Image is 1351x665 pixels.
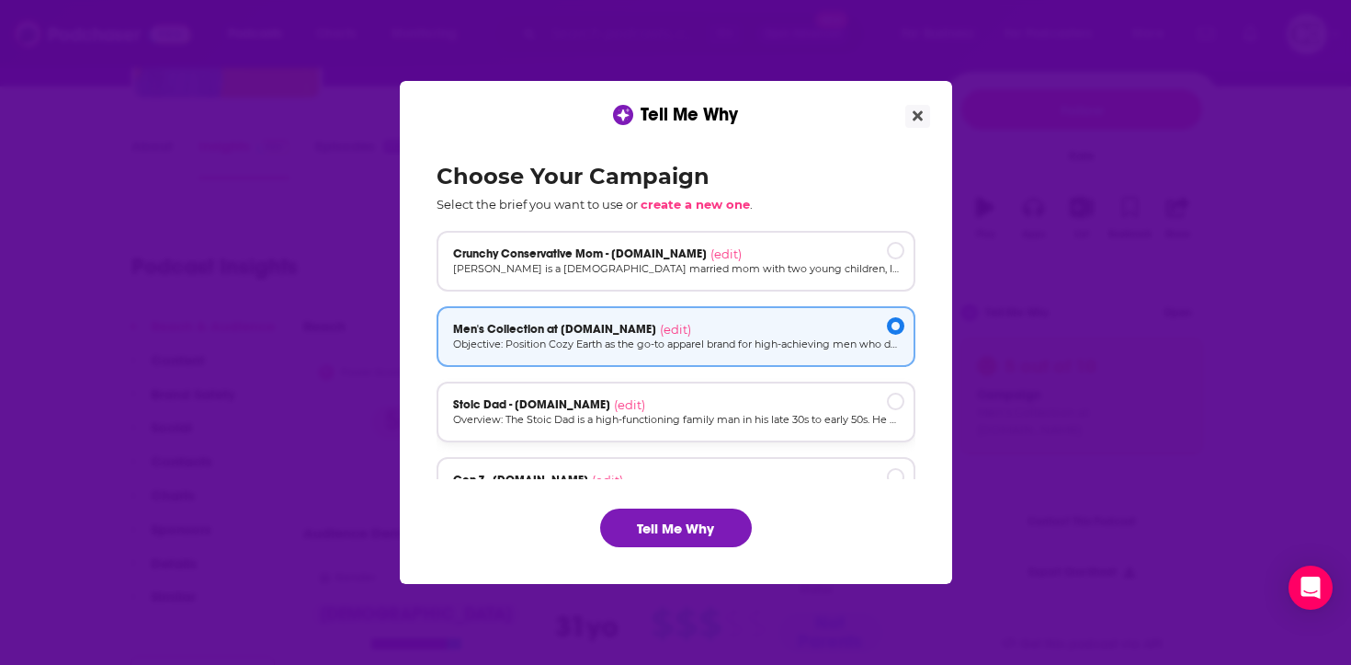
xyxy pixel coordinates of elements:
h2: Choose Your Campaign [437,163,915,189]
span: Gen Z - [DOMAIN_NAME] [453,473,588,487]
button: Close [905,105,930,128]
p: [PERSON_NAME] is a [DEMOGRAPHIC_DATA] married mom with two young children, living in a suburban o... [453,261,899,277]
span: Stoic Dad - [DOMAIN_NAME] [453,397,610,412]
span: (edit) [614,397,645,412]
span: Men's Collection at [DOMAIN_NAME] [453,322,656,337]
span: create a new one [641,197,750,212]
p: Objective: Position Cozy Earth as the go-to apparel brand for high-achieving men who demand both ... [453,337,899,352]
span: (edit) [660,322,691,337]
p: Select the brief you want to use or . [437,197,915,212]
p: Overview: The Stoic Dad is a high-functioning family man in his late 30s to early 50s. He values ... [453,412,899,428]
button: Tell Me Why [600,509,752,547]
div: Open Intercom Messenger [1289,566,1333,610]
span: (edit) [592,473,623,487]
img: tell me why sparkle [616,108,630,122]
span: Tell Me Why [641,103,738,126]
span: (edit) [710,247,742,261]
span: Crunchy Conservative Mom - [DOMAIN_NAME] [453,247,707,261]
